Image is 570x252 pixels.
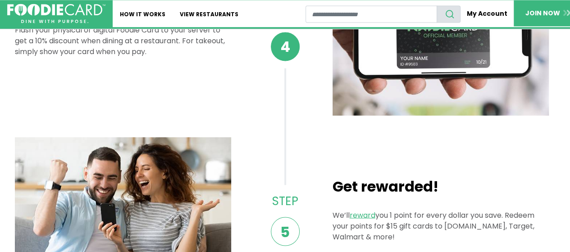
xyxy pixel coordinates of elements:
[264,192,306,210] p: Step
[7,4,105,23] img: FoodieCard; Eat, Drink, Save, Donate
[333,178,549,195] h2: Get rewarded!
[15,25,231,57] p: Flash your physical or digital Foodie Card to your server to get a 10% discount when dining at a ...
[306,5,437,23] input: restaurant search
[271,32,300,61] span: 4
[333,210,549,242] p: We’ll you 1 point for every dollar you save. Redeem your points for $15 gift cards to [DOMAIN_NAM...
[350,210,375,220] a: reward
[437,5,461,23] button: search
[461,5,514,22] a: My Account
[271,217,300,246] span: 5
